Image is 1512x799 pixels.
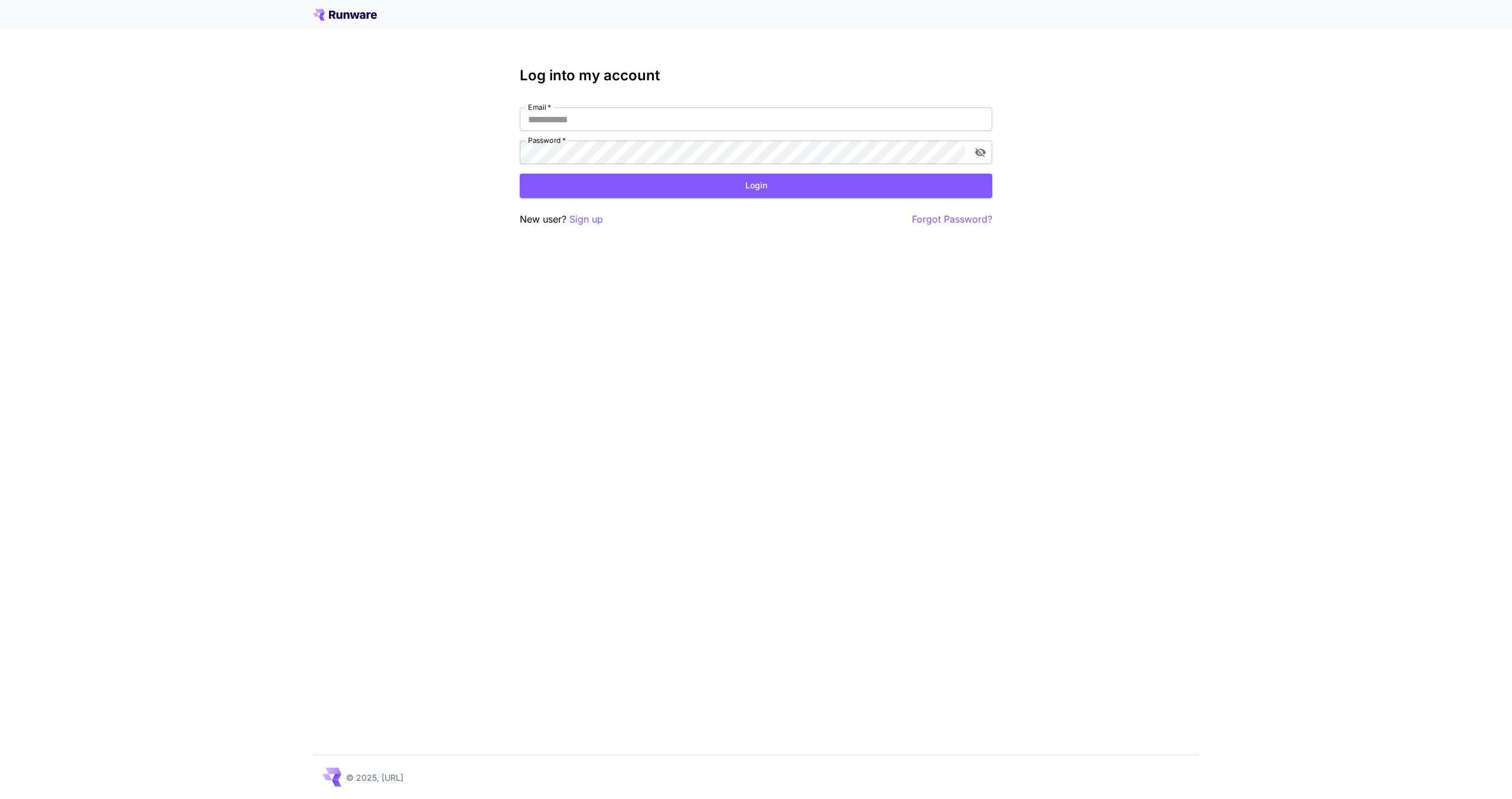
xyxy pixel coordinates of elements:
[520,212,603,227] p: New user?
[346,771,403,784] p: © 2025, [URL]
[528,102,551,112] label: Email
[520,174,992,198] button: Login
[970,142,991,163] button: toggle password visibility
[912,212,992,227] button: Forgot Password?
[569,212,603,227] button: Sign up
[520,67,992,84] h3: Log into my account
[528,135,566,145] label: Password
